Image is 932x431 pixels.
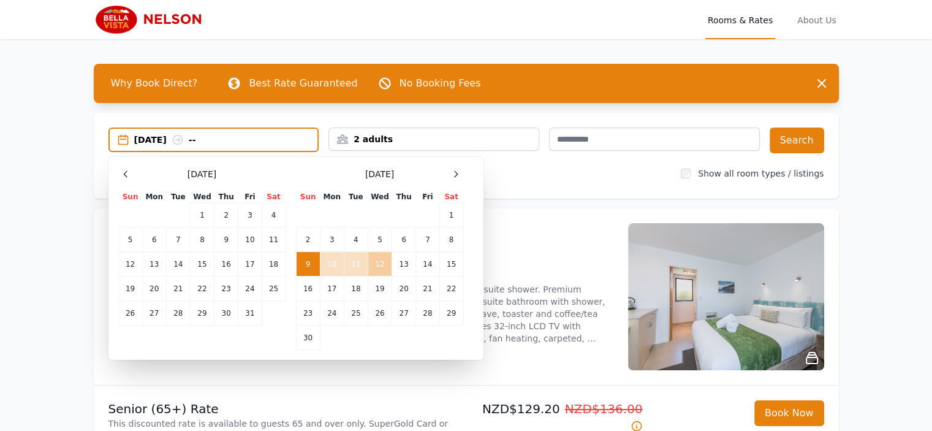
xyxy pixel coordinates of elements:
button: Search [770,128,824,153]
td: 5 [368,227,392,252]
th: Wed [190,191,214,203]
th: Thu [214,191,238,203]
td: 8 [190,227,214,252]
span: NZD$136.00 [565,402,643,416]
td: 28 [416,301,439,326]
td: 17 [238,252,262,277]
p: No Booking Fees [400,76,481,91]
td: 9 [296,252,320,277]
td: 25 [344,301,368,326]
td: 26 [368,301,392,326]
td: 18 [344,277,368,301]
td: 3 [238,203,262,227]
th: Thu [392,191,416,203]
td: 23 [214,277,238,301]
td: 24 [320,301,344,326]
th: Sat [439,191,463,203]
th: Fri [416,191,439,203]
td: 18 [262,252,286,277]
th: Sun [118,191,142,203]
th: Fri [238,191,262,203]
td: 10 [320,252,344,277]
td: 15 [190,252,214,277]
td: 31 [238,301,262,326]
td: 26 [118,301,142,326]
td: 12 [118,252,142,277]
th: Sat [262,191,286,203]
td: 16 [214,252,238,277]
label: Show all room types / listings [698,169,824,178]
td: 14 [416,252,439,277]
td: 20 [392,277,416,301]
td: 12 [368,252,392,277]
td: 2 [214,203,238,227]
td: 4 [262,203,286,227]
td: 3 [320,227,344,252]
th: Sun [296,191,320,203]
td: 5 [118,227,142,252]
td: 16 [296,277,320,301]
img: Bella Vista Motel Nelson [94,5,211,34]
td: 10 [238,227,262,252]
th: Mon [320,191,344,203]
td: 21 [166,277,190,301]
th: Tue [166,191,190,203]
td: 7 [416,227,439,252]
td: 27 [392,301,416,326]
td: 15 [439,252,463,277]
td: 9 [214,227,238,252]
td: 11 [262,227,286,252]
td: 13 [142,252,166,277]
td: 6 [142,227,166,252]
th: Tue [344,191,368,203]
td: 19 [118,277,142,301]
span: [DATE] [188,168,216,180]
td: 27 [142,301,166,326]
div: 2 adults [329,133,539,145]
td: 29 [439,301,463,326]
span: Why Book Direct? [101,71,208,96]
td: 7 [166,227,190,252]
td: 1 [190,203,214,227]
td: 22 [190,277,214,301]
td: 19 [368,277,392,301]
td: 30 [214,301,238,326]
th: Mon [142,191,166,203]
td: 20 [142,277,166,301]
td: 28 [166,301,190,326]
td: 1 [439,203,463,227]
td: 8 [439,227,463,252]
p: Senior (65+) Rate [108,400,461,418]
td: 2 [296,227,320,252]
td: 21 [416,277,439,301]
td: 14 [166,252,190,277]
td: 24 [238,277,262,301]
td: 23 [296,301,320,326]
td: 6 [392,227,416,252]
td: 25 [262,277,286,301]
td: 13 [392,252,416,277]
p: Best Rate Guaranteed [249,76,357,91]
td: 29 [190,301,214,326]
td: 11 [344,252,368,277]
th: Wed [368,191,392,203]
span: [DATE] [365,168,394,180]
td: 22 [439,277,463,301]
td: 30 [296,326,320,350]
td: 17 [320,277,344,301]
td: 4 [344,227,368,252]
button: Book Now [754,400,824,426]
div: [DATE] -- [134,134,318,146]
